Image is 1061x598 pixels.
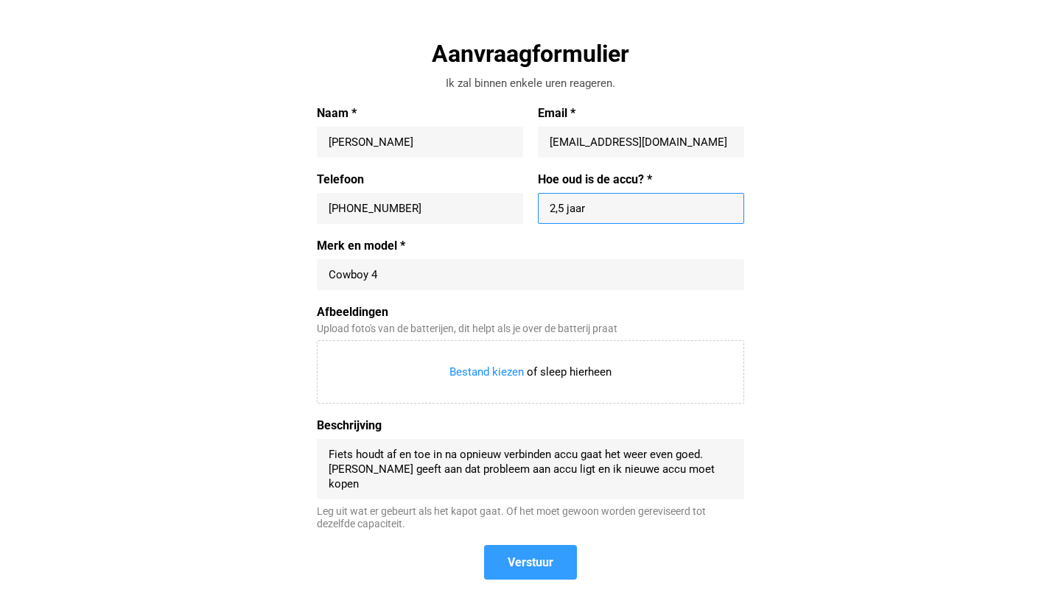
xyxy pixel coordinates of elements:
[329,447,732,491] textarea: Fiets houdt af en toe in na opnieuw verbinden accu gaat het weer even goed. [PERSON_NAME] geeft a...
[317,106,523,121] label: Naam *
[317,38,744,69] div: Aanvraagformulier
[329,267,732,282] input: Merk en model *
[538,106,744,121] label: Email *
[317,305,744,320] label: Afbeeldingen
[484,545,577,580] button: Verstuur
[329,135,511,149] input: Naam *
[317,76,744,91] div: Ik zal binnen enkele uren reageren.
[317,323,744,335] div: Upload foto's van de batterijen, dit helpt als je over de batterij praat
[550,135,732,149] input: Email *
[317,505,744,530] div: Leg uit wat er gebeurt als het kapot gaat. Of het moet gewoon worden gereviseerd tot dezelfde cap...
[508,555,553,570] span: Verstuur
[317,239,744,253] label: Merk en model *
[538,172,744,187] label: Hoe oud is de accu? *
[317,172,523,187] label: Telefoon
[329,201,511,216] input: +31 647493275
[317,418,744,433] label: Beschrijving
